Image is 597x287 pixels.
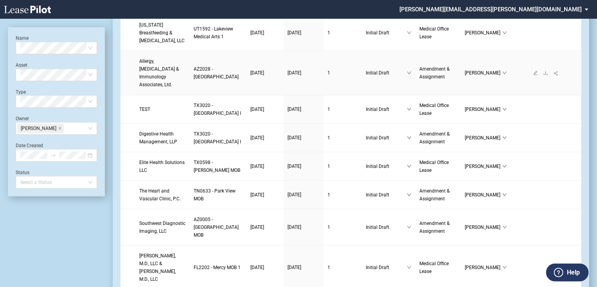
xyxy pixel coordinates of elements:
[139,253,176,282] span: Dominic C. Maggio, M.D., LLC & David W. Rosenbaum, M.D., LLC
[139,21,186,45] a: [US_STATE] Breastfeeding & [MEDICAL_DATA], LLC
[419,103,449,116] span: Medical Office Lease
[327,134,358,142] a: 1
[194,216,243,239] a: AZ0005 - [GEOGRAPHIC_DATA] MOB
[250,107,264,112] span: [DATE]
[250,134,280,142] a: [DATE]
[407,225,412,230] span: down
[194,160,240,173] span: TX0598 - Sugarland MOB
[419,221,450,234] span: Amendment & Assignment
[407,135,412,140] span: down
[139,252,186,283] a: [PERSON_NAME], M.D., LLC & [PERSON_NAME], M.D., LLC
[194,26,233,39] span: UT1592 - Lakeview Medical Arts 1
[16,89,26,95] label: Type
[288,105,320,113] a: [DATE]
[21,124,56,133] span: [PERSON_NAME]
[50,153,56,158] span: swap-right
[407,30,412,35] span: down
[288,134,320,142] a: [DATE]
[250,135,264,141] span: [DATE]
[250,264,280,271] a: [DATE]
[139,188,181,201] span: The Heart and Vascular Clinic, P.C.
[139,105,186,113] a: TEST
[465,105,502,113] span: [PERSON_NAME]
[327,135,330,141] span: 1
[194,188,236,201] span: TN0633 - Park View MOB
[465,29,502,37] span: [PERSON_NAME]
[366,105,407,113] span: Initial Draft
[17,124,64,133] span: Ryan Ehlinger
[194,103,241,116] span: TX3020 - Centennial Medical Pavilion I
[465,191,502,199] span: [PERSON_NAME]
[250,225,264,230] span: [DATE]
[407,193,412,197] span: down
[327,265,330,270] span: 1
[327,191,358,199] a: 1
[419,187,457,203] a: Amendment & Assignment
[327,29,358,37] a: 1
[327,192,330,198] span: 1
[419,160,449,173] span: Medical Office Lease
[288,30,301,36] span: [DATE]
[288,264,320,271] a: [DATE]
[250,69,280,77] a: [DATE]
[543,71,548,75] span: download
[465,264,502,271] span: [PERSON_NAME]
[327,225,330,230] span: 1
[502,225,507,230] span: down
[407,107,412,112] span: down
[419,26,449,39] span: Medical Office Lease
[139,131,177,144] span: Digestive Health Management, LLP
[250,191,280,199] a: [DATE]
[194,217,239,238] span: AZ0005 - North Mountain MOB
[194,159,243,174] a: TX0598 - [PERSON_NAME] MOB
[502,265,507,270] span: down
[465,69,502,77] span: [PERSON_NAME]
[407,164,412,169] span: down
[139,59,179,87] span: Allergy, Asthma & Immunology Associates, Ltd.
[16,116,29,121] label: Owner
[465,134,502,142] span: [PERSON_NAME]
[327,107,330,112] span: 1
[250,30,264,36] span: [DATE]
[502,107,507,112] span: down
[288,70,301,76] span: [DATE]
[465,223,502,231] span: [PERSON_NAME]
[194,102,243,117] a: TX3020 - [GEOGRAPHIC_DATA] I
[327,164,330,169] span: 1
[288,29,320,37] a: [DATE]
[139,107,150,112] span: TEST
[250,162,280,170] a: [DATE]
[16,36,29,41] label: Name
[366,191,407,199] span: Initial Draft
[366,134,407,142] span: Initial Draft
[139,187,186,203] a: The Heart and Vascular Clinic, P.C.
[288,265,301,270] span: [DATE]
[366,223,407,231] span: Initial Draft
[16,170,29,175] label: Status
[250,192,264,198] span: [DATE]
[16,143,43,148] label: Date Created
[465,162,502,170] span: [PERSON_NAME]
[139,221,185,234] span: Southwest Diagnostic Imaging, LLC
[194,65,243,81] a: AZ2028 - [GEOGRAPHIC_DATA]
[366,162,407,170] span: Initial Draft
[139,130,186,146] a: Digestive Health Management, LLP
[327,105,358,113] a: 1
[288,107,301,112] span: [DATE]
[50,153,56,158] span: to
[194,187,243,203] a: TN0633 - Park View MOB
[419,188,450,201] span: Amendment & Assignment
[407,265,412,270] span: down
[502,30,507,35] span: down
[194,131,241,144] span: TX3020 - Centennial Medical Pavilion I
[567,267,580,278] label: Help
[288,223,320,231] a: [DATE]
[419,260,457,275] a: Medical Office Lease
[139,57,186,89] a: Allergy, [MEDICAL_DATA] & Immunology Associates, Ltd.
[419,65,457,81] a: Amendment & Assignment
[530,70,541,76] a: edit
[419,66,450,80] span: Amendment & Assignment
[366,29,407,37] span: Initial Draft
[139,160,185,173] span: Elite Health Solutions LLC
[288,191,320,199] a: [DATE]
